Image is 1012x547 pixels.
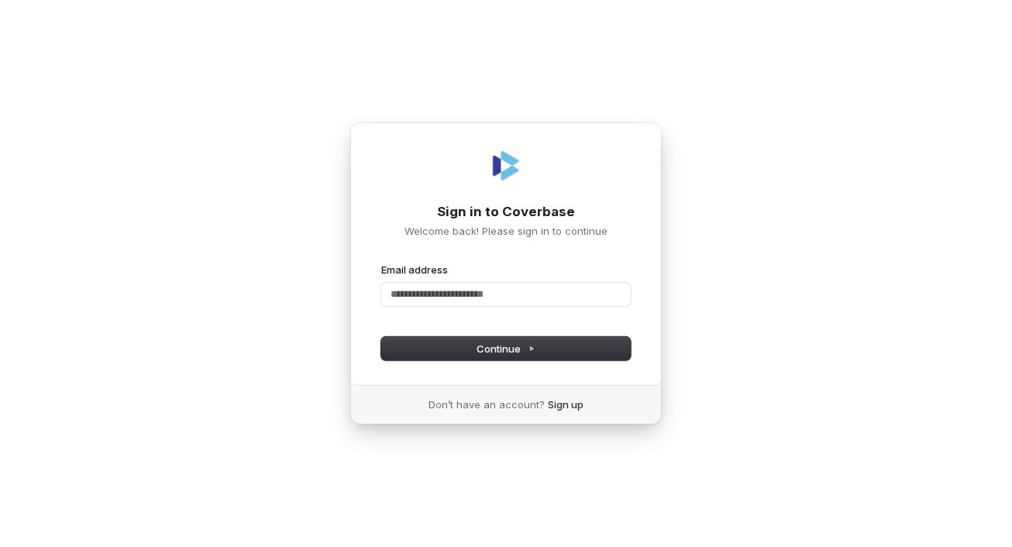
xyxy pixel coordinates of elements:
h1: Sign in to Coverbase [381,203,631,222]
label: Email address [381,263,448,277]
span: Don’t have an account? [429,397,545,411]
a: Sign up [548,397,583,411]
img: Coverbase [487,147,525,184]
p: Welcome back! Please sign in to continue [381,224,631,238]
span: Continue [477,342,535,356]
button: Continue [381,337,631,360]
